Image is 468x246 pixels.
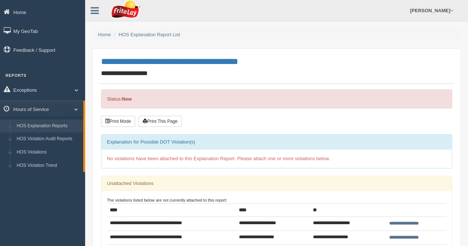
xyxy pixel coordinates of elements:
[101,116,135,127] button: Print Mode
[119,32,180,37] a: HOS Explanation Report List
[13,119,83,133] a: HOS Explanation Reports
[101,176,452,191] div: Unattached Violations
[107,156,330,161] span: No violations have been attached to this Explanation Report. Please attach one or more violations...
[13,132,83,146] a: HOS Violation Audit Reports
[101,90,452,108] div: Status:
[13,146,83,159] a: HOS Violations
[13,159,83,172] a: HOS Violation Trend
[139,116,182,127] button: Print This Page
[98,32,111,37] a: Home
[101,135,452,149] div: Explanation for Possible DOT Violation(s)
[107,198,227,202] small: The violations listed below are not currently attached to this report:
[122,96,132,102] strong: New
